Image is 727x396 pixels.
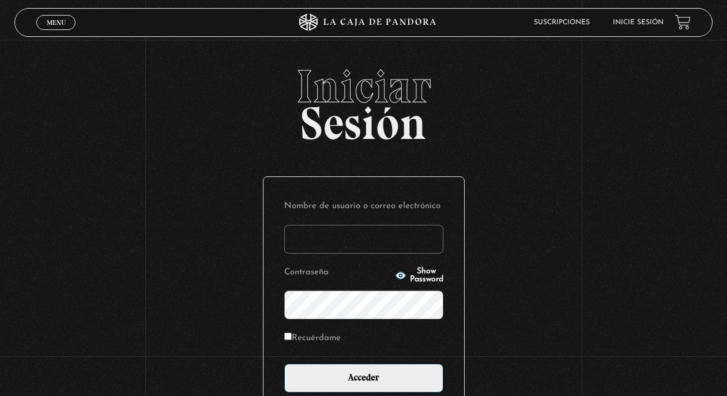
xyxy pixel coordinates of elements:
span: Iniciar [14,63,713,110]
label: Nombre de usuario o correo electrónico [284,198,443,216]
input: Recuérdame [284,333,292,340]
a: Suscripciones [534,19,590,26]
span: Menu [47,19,66,26]
span: Show Password [410,267,443,284]
label: Recuérdame [284,330,341,348]
a: View your shopping cart [675,14,691,30]
a: Inicie sesión [613,19,664,26]
input: Acceder [284,364,443,393]
h2: Sesión [14,63,713,137]
span: Cerrar [43,29,70,37]
button: Show Password [395,267,443,284]
label: Contraseña [284,264,391,282]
